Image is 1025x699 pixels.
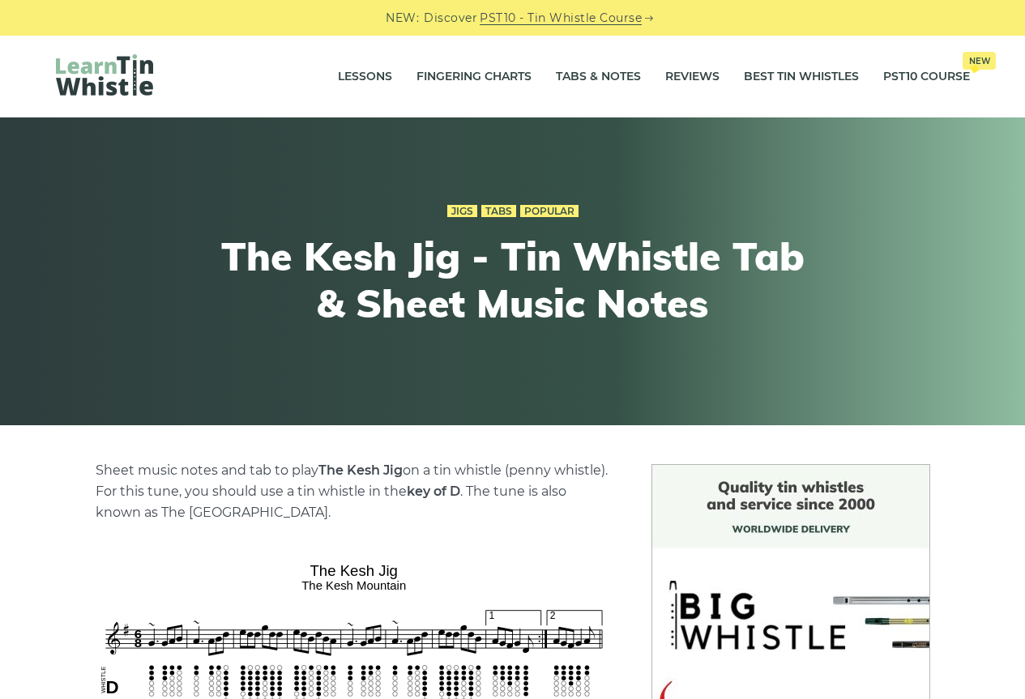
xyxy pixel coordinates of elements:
p: Sheet music notes and tab to play on a tin whistle (penny whistle). For this tune, you should use... [96,460,613,523]
strong: The Kesh Jig [318,462,403,478]
a: PST10 CourseNew [883,57,970,97]
a: Reviews [665,57,720,97]
a: Tabs [481,205,516,218]
a: Popular [520,205,579,218]
a: Fingering Charts [416,57,532,97]
strong: key of D [407,484,460,499]
span: New [963,52,996,70]
a: Jigs [447,205,477,218]
h1: The Kesh Jig - Tin Whistle Tab & Sheet Music Notes [215,233,811,326]
a: Best Tin Whistles [744,57,859,97]
img: LearnTinWhistle.com [56,54,153,96]
a: Tabs & Notes [556,57,641,97]
a: Lessons [338,57,392,97]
